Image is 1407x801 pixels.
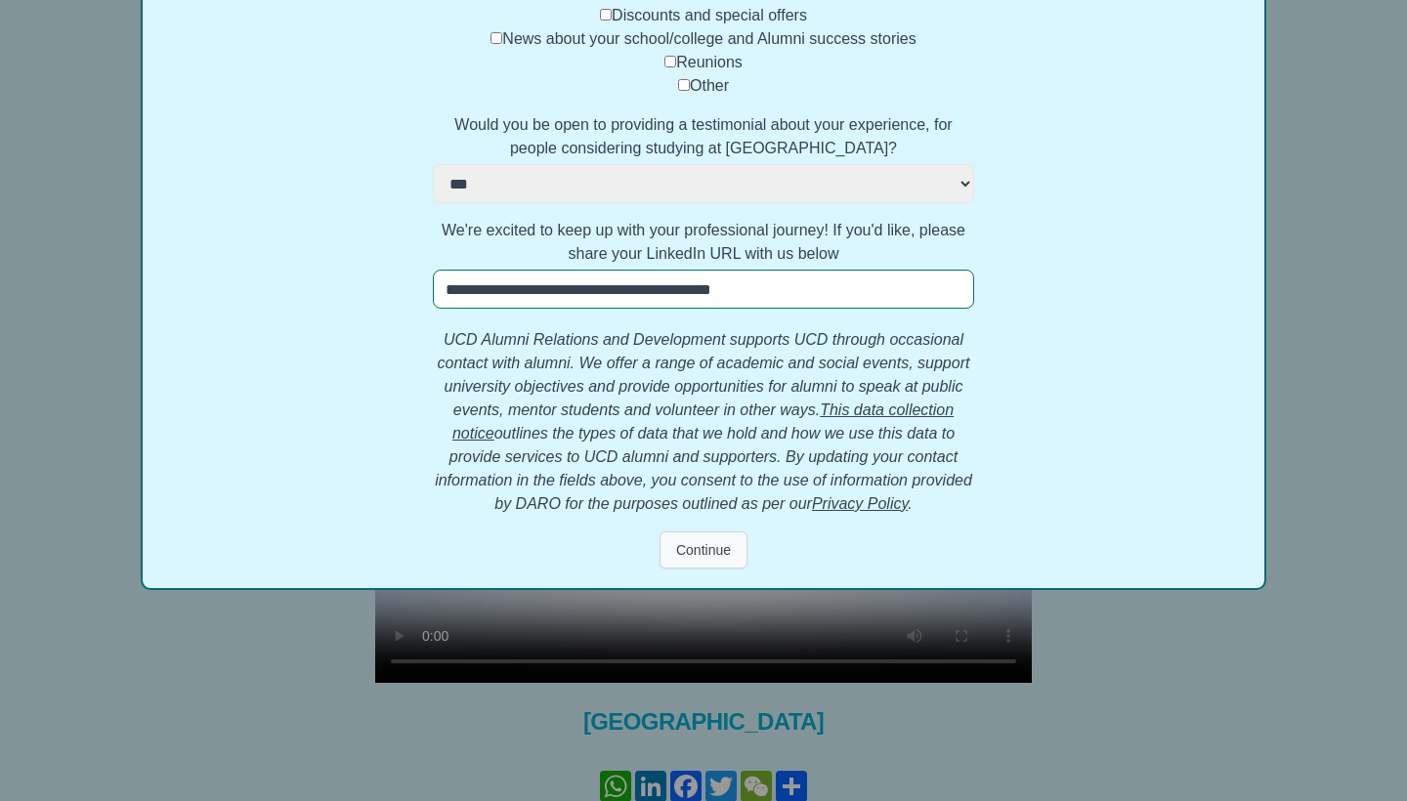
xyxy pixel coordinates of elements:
[676,54,743,70] label: Reunions
[690,77,729,94] label: Other
[812,495,908,512] a: Privacy Policy
[435,331,972,512] em: UCD Alumni Relations and Development supports UCD through occasional contact with alumni. We offe...
[660,531,747,569] button: Continue
[433,219,974,266] label: We're excited to keep up with your professional journey! If you'd like, please share your LinkedI...
[612,7,807,23] label: Discounts and special offers
[433,113,974,160] label: Would you be open to providing a testimonial about your experience, for people considering studyi...
[502,30,916,47] label: News about your school/college and Alumni success stories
